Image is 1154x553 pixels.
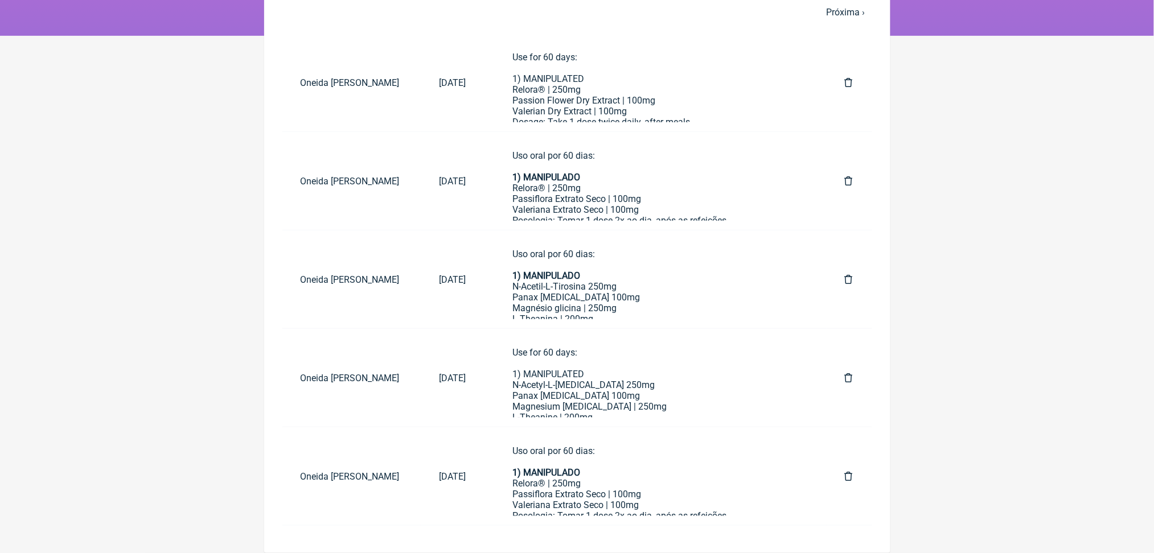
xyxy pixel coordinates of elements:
[421,68,486,97] a: [DATE]
[512,467,580,478] strong: 1) MANIPULADO
[282,462,421,491] a: Oneida [PERSON_NAME]
[494,436,817,516] a: Uso oral por 60 dias:1) MANIPULADORelora® | 250mgPassiflora Extrato Seco | 100mgValeriana Extrato...
[512,270,580,281] strong: 1) MANIPULADO
[494,240,817,319] a: Uso oral por 60 dias:1) MANIPULADON-Acetil-L-Tirosina 250mgPanax [MEDICAL_DATA] 100mgMagnésio gli...
[494,43,817,122] a: Use for 60 days:1) MANIPULATEDRelora® | 250mgPassion Flower Dry Extract | 100mgValerian Dry Extra...
[494,141,817,221] a: Uso oral por 60 dias:1) MANIPULADORelora® | 250mgPassiflora Extrato Seco | 100mgValeriana Extrato...
[421,265,486,294] a: [DATE]
[421,364,486,393] a: [DATE]
[494,338,817,418] a: Use for 60 days:1) MANIPULATEDN-Acetyl-L-[MEDICAL_DATA] 250mgPanax [MEDICAL_DATA] 100mgMagnesium ...
[512,150,799,227] div: Uso oral por 60 dias: Relora® | 250mg Passiflora Extrato Seco | 100mg Valeriana Extrato Seco | 10...
[512,172,580,183] strong: 1) MANIPULADO
[827,7,865,18] a: Próxima ›
[282,167,421,196] a: Oneida [PERSON_NAME]
[421,462,486,491] a: [DATE]
[282,265,421,294] a: Oneida [PERSON_NAME]
[512,249,799,454] div: Uso oral por 60 dias: N-Acetil-L-Tirosina 250mg Panax [MEDICAL_DATA] 100mg Magnésio glicina | 250...
[512,52,799,127] div: Use for 60 days: 1) MANIPULATED Relora® | 250mg Passion Flower Dry Extract | 100mg Valerian Dry E...
[282,68,421,97] a: Oneida [PERSON_NAME]
[282,364,421,393] a: Oneida [PERSON_NAME]
[512,347,799,552] div: Use for 60 days: 1) MANIPULATED N-Acetyl-L-[MEDICAL_DATA] 250mg Panax [MEDICAL_DATA] 100mg Magnes...
[421,167,486,196] a: [DATE]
